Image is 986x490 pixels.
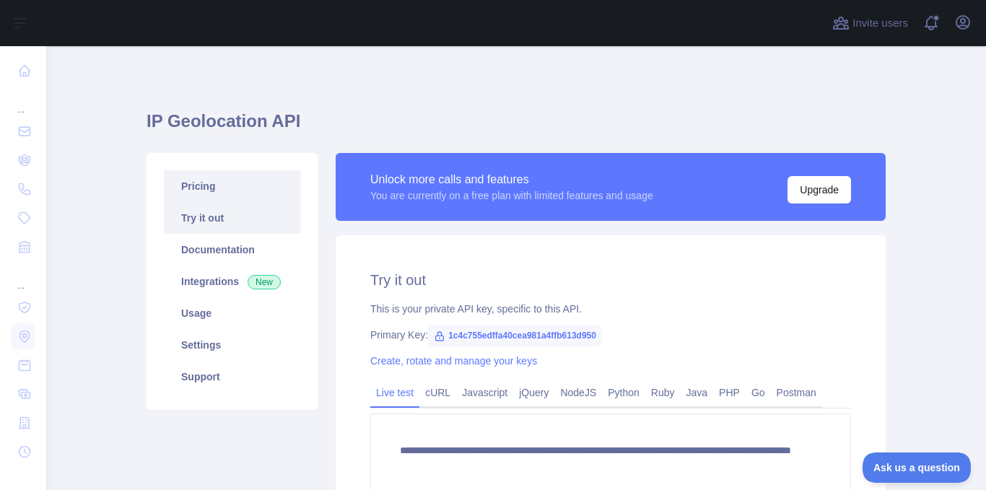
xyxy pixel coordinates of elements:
[456,381,513,404] a: Javascript
[370,171,653,188] div: Unlock more calls and features
[164,202,301,234] a: Try it out
[829,12,911,35] button: Invite users
[147,110,886,144] h1: IP Geolocation API
[164,329,301,361] a: Settings
[370,355,537,367] a: Create, rotate and manage your keys
[681,381,714,404] a: Java
[248,275,281,289] span: New
[12,263,35,292] div: ...
[771,381,822,404] a: Postman
[428,325,602,346] span: 1c4c755edffa40cea981a4ffb613d950
[746,381,771,404] a: Go
[645,381,681,404] a: Ruby
[164,361,301,393] a: Support
[370,270,851,290] h2: Try it out
[370,302,851,316] div: This is your private API key, specific to this API.
[602,381,645,404] a: Python
[164,170,301,202] a: Pricing
[419,381,456,404] a: cURL
[12,87,35,115] div: ...
[852,15,908,32] span: Invite users
[370,188,653,203] div: You are currently on a free plan with limited features and usage
[554,381,602,404] a: NodeJS
[370,328,851,342] div: Primary Key:
[513,381,554,404] a: jQuery
[164,297,301,329] a: Usage
[164,234,301,266] a: Documentation
[788,176,851,204] button: Upgrade
[863,452,972,483] iframe: Toggle Customer Support
[370,381,419,404] a: Live test
[164,266,301,297] a: Integrations New
[713,381,746,404] a: PHP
